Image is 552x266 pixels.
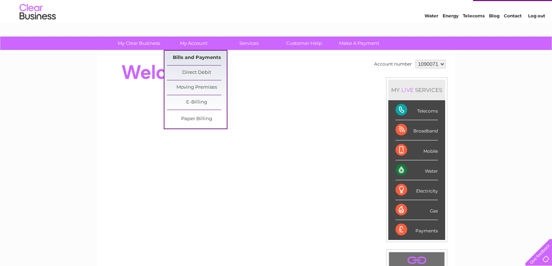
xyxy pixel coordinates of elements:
[167,66,227,80] a: Direct Debit
[388,80,445,100] div: MY SERVICES
[489,31,499,36] a: Blog
[274,37,334,50] a: Customer Help
[109,37,169,50] a: My Clear Business
[329,37,389,50] a: Make A Payment
[400,86,415,93] div: LIVE
[425,31,438,36] a: Water
[396,100,438,120] div: Telecoms
[396,140,438,160] div: Mobile
[396,200,438,220] div: Gas
[164,37,224,50] a: My Account
[396,180,438,200] div: Electricity
[372,58,414,70] td: Account number
[219,37,279,50] a: Services
[463,31,485,36] a: Telecoms
[396,120,438,140] div: Broadband
[528,31,545,36] a: Log out
[167,95,227,110] a: E-Billing
[415,4,465,13] a: 0333 014 3131
[504,31,522,36] a: Contact
[396,160,438,180] div: Water
[167,80,227,95] a: Moving Premises
[167,112,227,126] a: Paper Billing
[443,31,459,36] a: Energy
[105,4,448,35] div: Clear Business is a trading name of Verastar Limited (registered in [GEOGRAPHIC_DATA] No. 3667643...
[167,51,227,65] a: Bills and Payments
[396,220,438,240] div: Payments
[19,19,56,41] img: logo.png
